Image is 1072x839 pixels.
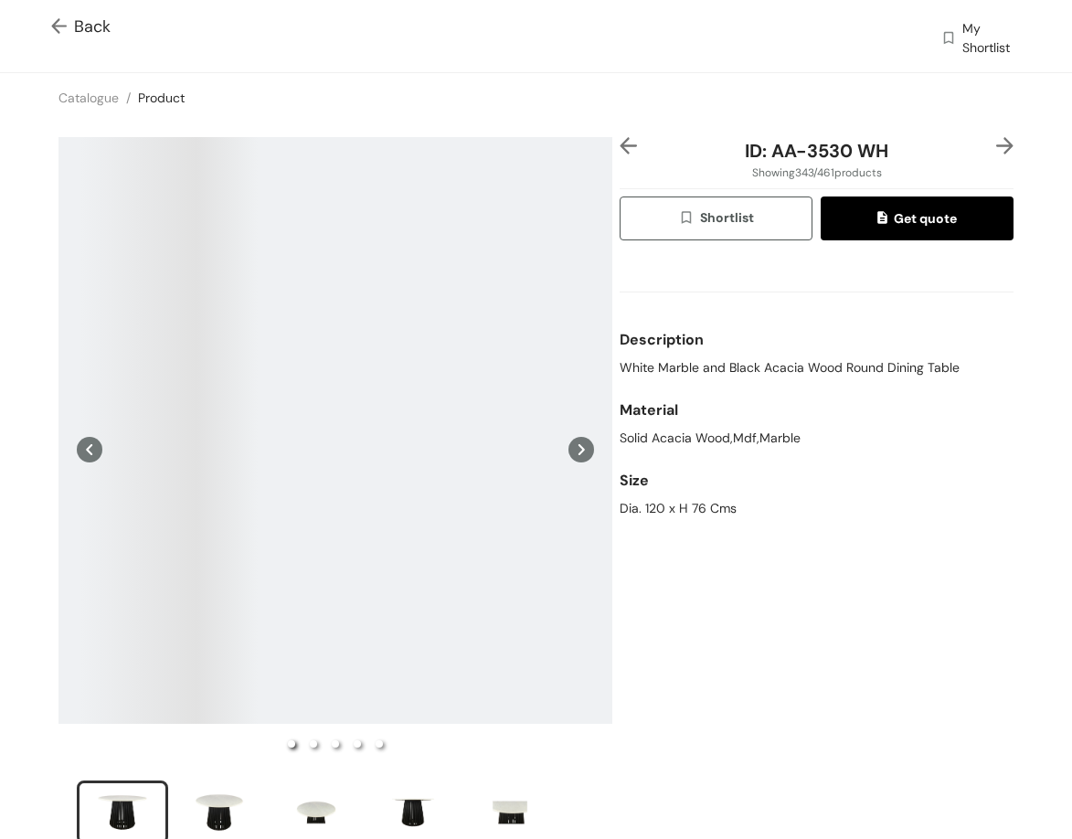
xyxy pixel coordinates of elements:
[678,207,754,228] span: Shortlist
[310,740,317,748] li: slide item 2
[996,137,1014,154] img: right
[940,21,957,58] img: wishlist
[126,90,131,106] span: /
[745,139,888,163] span: ID: AA-3530 WH
[877,211,893,228] img: quote
[678,209,700,229] img: wishlist
[877,208,956,228] span: Get quote
[51,18,74,37] img: Go back
[58,90,119,106] a: Catalogue
[51,15,111,39] span: Back
[138,90,185,106] a: Product
[620,429,1014,448] div: Solid Acacia Wood,Mdf,Marble
[288,740,295,748] li: slide item 1
[620,196,812,240] button: wishlistShortlist
[620,358,960,377] span: White Marble and Black Acacia Wood Round Dining Table
[620,322,1014,358] div: Description
[620,392,1014,429] div: Material
[620,137,637,154] img: left
[376,740,383,748] li: slide item 5
[620,462,1014,499] div: Size
[354,740,361,748] li: slide item 4
[962,19,1021,58] span: My Shortlist
[821,196,1014,240] button: quoteGet quote
[332,740,339,748] li: slide item 3
[752,165,882,181] span: Showing 343 / 461 products
[620,499,1014,518] div: Dia. 120 x H 76 Cms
